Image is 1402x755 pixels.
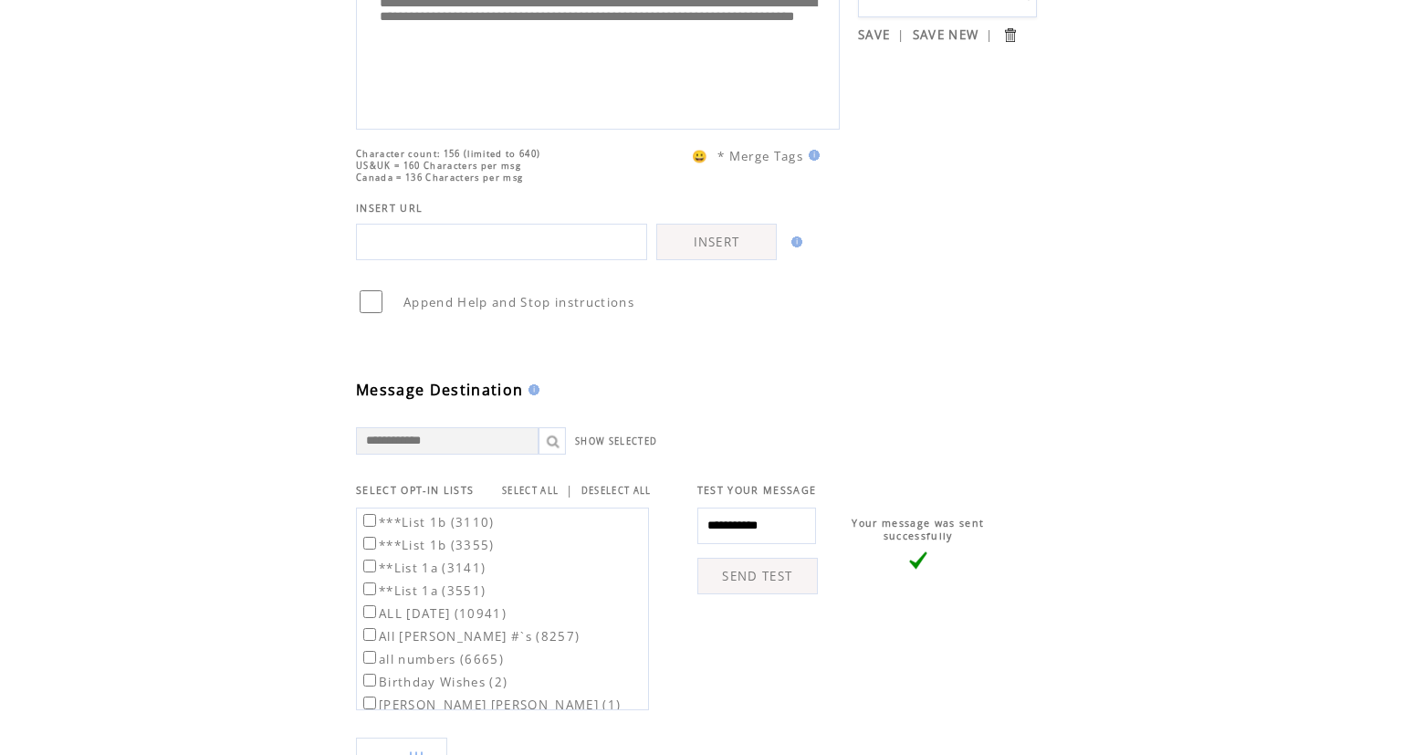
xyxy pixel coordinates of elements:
[360,697,621,713] label: [PERSON_NAME] [PERSON_NAME] (1)
[363,651,376,664] input: all numbers (6665)
[913,26,979,43] a: SAVE NEW
[986,26,993,43] span: |
[897,26,905,43] span: |
[363,537,376,550] input: ***List 1b (3355)
[363,697,376,709] input: [PERSON_NAME] [PERSON_NAME] (1)
[581,485,652,497] a: DESELECT ALL
[360,560,486,576] label: **List 1a (3141)
[858,26,890,43] a: SAVE
[697,558,818,594] a: SEND TEST
[363,674,376,687] input: Birthday Wishes (2)
[656,224,777,260] a: INSERT
[717,148,803,164] span: * Merge Tags
[363,514,376,527] input: ***List 1b (3110)
[786,236,802,247] img: help.gif
[502,485,559,497] a: SELECT ALL
[1001,26,1019,44] input: Submit
[403,294,634,310] span: Append Help and Stop instructions
[692,148,708,164] span: 😀
[697,484,817,497] span: TEST YOUR MESSAGE
[909,551,927,570] img: vLarge.png
[360,537,495,553] label: ***List 1b (3355)
[356,160,521,172] span: US&UK = 160 Characters per msg
[360,628,580,645] label: All [PERSON_NAME] #`s (8257)
[363,605,376,618] input: ALL [DATE] (10941)
[523,384,539,395] img: help.gif
[356,172,523,184] span: Canada = 136 Characters per msg
[803,150,820,161] img: help.gif
[360,514,495,530] label: ***List 1b (3110)
[575,435,657,447] a: SHOW SELECTED
[356,484,474,497] span: SELECT OPT-IN LISTS
[360,674,507,690] label: Birthday Wishes (2)
[360,582,486,599] label: **List 1a (3551)
[356,148,540,160] span: Character count: 156 (limited to 640)
[566,482,573,498] span: |
[356,202,423,215] span: INSERT URL
[360,651,504,667] label: all numbers (6665)
[363,582,376,595] input: **List 1a (3551)
[852,517,984,542] span: Your message was sent successfully
[356,380,523,400] span: Message Destination
[363,628,376,641] input: All [PERSON_NAME] #`s (8257)
[363,560,376,572] input: **List 1a (3141)
[360,605,507,622] label: ALL [DATE] (10941)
